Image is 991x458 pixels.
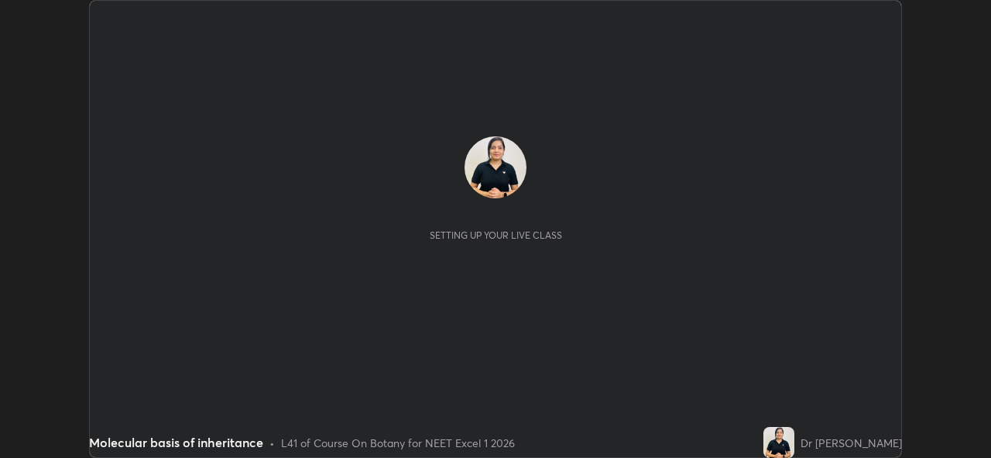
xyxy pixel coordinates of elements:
[763,427,794,458] img: 939090d24aec46418f62377158e57063.jpg
[430,229,562,241] div: Setting up your live class
[465,136,526,198] img: 939090d24aec46418f62377158e57063.jpg
[269,435,275,451] div: •
[281,435,515,451] div: L41 of Course On Botany for NEET Excel 1 2026
[801,435,902,451] div: Dr [PERSON_NAME]
[89,433,263,452] div: Molecular basis of inheritance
